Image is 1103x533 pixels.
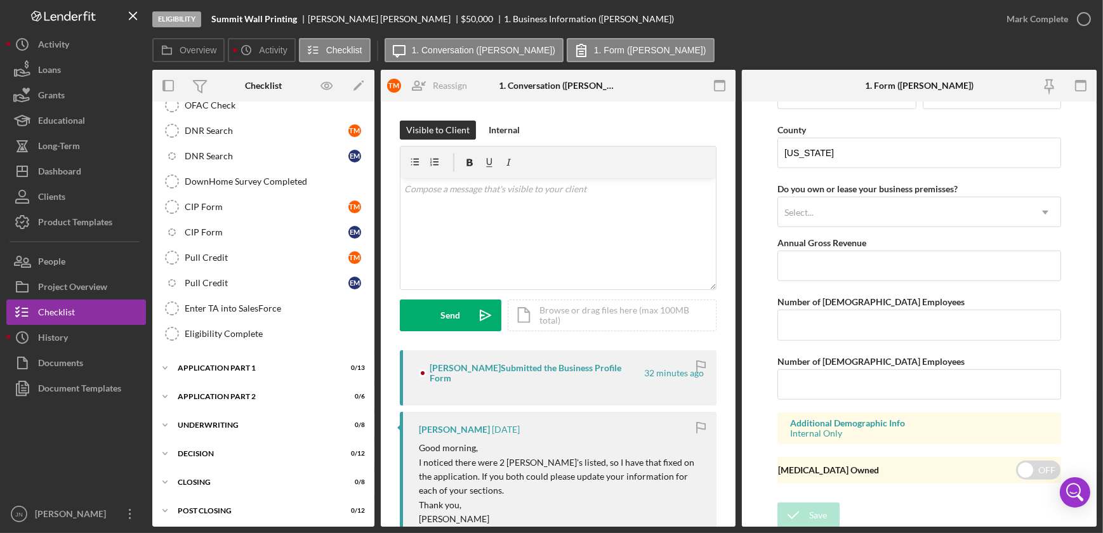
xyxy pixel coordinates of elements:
[38,184,65,213] div: Clients
[178,421,333,429] div: Underwriting
[38,159,81,187] div: Dashboard
[159,93,368,118] a: OFAC Check
[348,124,361,137] div: T M
[809,503,827,528] div: Save
[790,418,1048,428] div: Additional Demographic Info
[342,421,365,429] div: 0 / 8
[299,38,371,62] button: Checklist
[152,38,225,62] button: Overview
[6,82,146,108] button: Grants
[38,32,69,60] div: Activity
[6,108,146,133] button: Educational
[412,45,555,55] label: 1. Conversation ([PERSON_NAME])
[461,13,494,24] span: $50,000
[342,507,365,515] div: 0 / 12
[6,57,146,82] a: Loans
[441,299,461,331] div: Send
[6,249,146,274] button: People
[178,478,333,486] div: Closing
[784,207,814,218] div: Select...
[433,73,467,98] div: Reassign
[326,45,362,55] label: Checklist
[342,450,365,457] div: 0 / 12
[185,126,348,136] div: DNR Search
[777,237,866,248] label: Annual Gross Revenue
[38,350,83,379] div: Documents
[159,118,368,143] a: DNR SearchTM
[489,121,520,140] div: Internal
[381,73,480,98] button: TMReassign
[6,209,146,235] button: Product Templates
[348,150,361,162] div: E M
[185,151,348,161] div: DNR Search
[387,79,401,93] div: T M
[38,108,85,136] div: Educational
[1007,6,1068,32] div: Mark Complete
[15,511,23,518] text: JN
[385,38,564,62] button: 1. Conversation ([PERSON_NAME])
[38,57,61,86] div: Loans
[6,184,146,209] a: Clients
[185,176,367,187] div: DownHome Survey Completed
[185,303,367,313] div: Enter TA into SalesForce
[348,251,361,264] div: T M
[178,450,333,457] div: Decision
[178,364,333,372] div: Application Part 1
[348,226,361,239] div: E M
[6,350,146,376] button: Documents
[185,329,367,339] div: Eligibility Complete
[778,464,879,475] label: [MEDICAL_DATA] Owned
[644,368,704,378] time: 2025-09-30 02:31
[159,270,368,296] a: Pull CreditEM
[994,6,1097,32] button: Mark Complete
[400,299,501,331] button: Send
[492,424,520,435] time: 2025-09-24 16:41
[594,45,706,55] label: 1. Form ([PERSON_NAME])
[6,133,146,159] button: Long-Term
[430,363,642,383] div: [PERSON_NAME] Submitted the Business Profile Form
[777,124,806,135] label: County
[400,121,476,140] button: Visible to Client
[159,321,368,346] a: Eligibility Complete
[38,274,107,303] div: Project Overview
[504,14,674,24] div: 1. Business Information ([PERSON_NAME])
[245,81,282,91] div: Checklist
[499,81,617,91] div: 1. Conversation ([PERSON_NAME])
[6,274,146,299] a: Project Overview
[6,376,146,401] button: Document Templates
[419,498,704,512] p: Thank you,
[159,245,368,270] a: Pull CreditTM
[777,296,965,307] label: Number of [DEMOGRAPHIC_DATA] Employees
[180,45,216,55] label: Overview
[342,364,365,372] div: 0 / 13
[6,32,146,57] button: Activity
[348,201,361,213] div: T M
[159,296,368,321] a: Enter TA into SalesForce
[419,456,704,498] p: I noticed there were 2 [PERSON_NAME]'s listed, so I have that fixed on the application. If you bo...
[6,299,146,325] button: Checklist
[152,11,201,27] div: Eligibility
[159,194,368,220] a: CIP FormTM
[348,277,361,289] div: E M
[38,249,65,277] div: People
[38,376,121,404] div: Document Templates
[38,325,68,353] div: History
[6,501,146,527] button: JN[PERSON_NAME]
[259,45,287,55] label: Activity
[342,393,365,400] div: 0 / 6
[6,325,146,350] button: History
[419,424,490,435] div: [PERSON_NAME]
[159,220,368,245] a: CIP FormEM
[159,169,368,194] a: DownHome Survey Completed
[482,121,526,140] button: Internal
[185,253,348,263] div: Pull Credit
[211,14,297,24] b: Summit Wall Printing
[38,209,112,238] div: Product Templates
